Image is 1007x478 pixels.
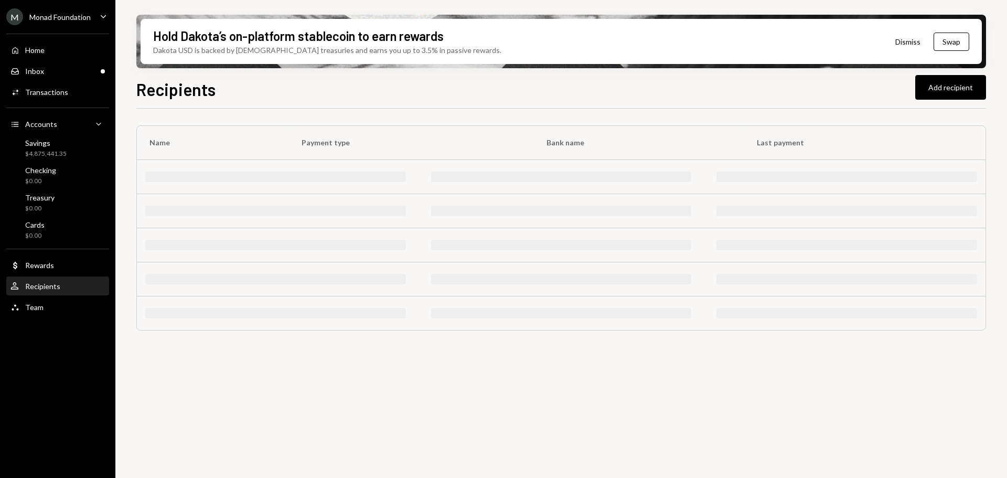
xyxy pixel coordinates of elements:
[25,139,67,147] div: Savings
[25,150,67,158] div: $4,875,441.35
[25,303,44,312] div: Team
[534,126,744,160] th: Bank name
[137,126,289,160] th: Name
[25,46,45,55] div: Home
[6,61,109,80] a: Inbox
[153,45,501,56] div: Dakota USD is backed by [DEMOGRAPHIC_DATA] treasuries and earns you up to 3.5% in passive rewards.
[25,204,55,213] div: $0.00
[153,27,444,45] div: Hold Dakota’s on-platform stablecoin to earn rewards
[289,126,534,160] th: Payment type
[25,261,54,270] div: Rewards
[25,231,45,240] div: $0.00
[6,217,109,242] a: Cards$0.00
[25,120,57,129] div: Accounts
[882,29,934,54] button: Dismiss
[6,40,109,59] a: Home
[6,277,109,295] a: Recipients
[25,88,68,97] div: Transactions
[29,13,91,22] div: Monad Foundation
[25,166,56,175] div: Checking
[25,177,56,186] div: $0.00
[6,298,109,316] a: Team
[934,33,969,51] button: Swap
[6,114,109,133] a: Accounts
[25,193,55,202] div: Treasury
[915,75,986,100] button: Add recipient
[25,67,44,76] div: Inbox
[136,79,216,100] h1: Recipients
[6,190,109,215] a: Treasury$0.00
[744,126,985,160] th: Last payment
[6,163,109,188] a: Checking$0.00
[25,220,45,229] div: Cards
[6,8,23,25] div: M
[6,82,109,101] a: Transactions
[6,135,109,161] a: Savings$4,875,441.35
[6,256,109,274] a: Rewards
[25,282,60,291] div: Recipients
